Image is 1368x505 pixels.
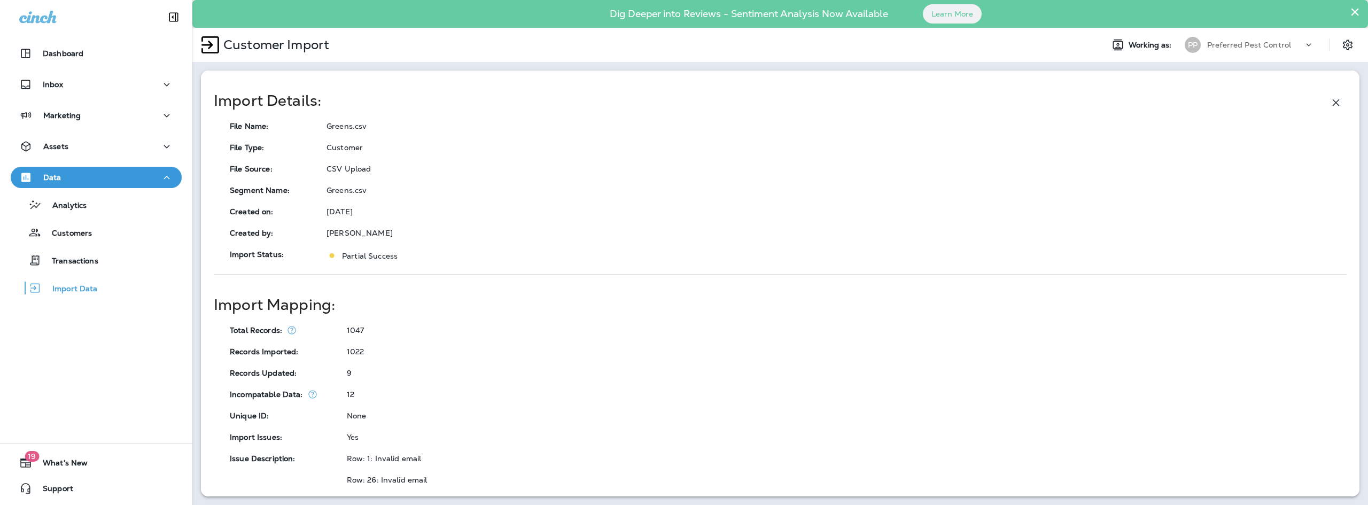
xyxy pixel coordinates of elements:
p: Import Data [42,284,98,294]
p: [PERSON_NAME] [327,229,393,237]
p: Analytics [42,201,87,211]
p: 12 [347,390,354,399]
p: File Type: [230,143,264,152]
p: Customer Import [219,37,329,53]
button: Close [1350,3,1360,20]
p: 9 [347,369,352,377]
p: Segment Name: [230,186,290,195]
button: Dashboard [11,43,182,64]
p: Unique ID: [230,411,269,420]
span: Working as: [1129,41,1174,50]
div: PP [1185,37,1201,53]
button: Transactions [11,249,182,271]
button: Settings [1338,35,1357,55]
p: Partial Success [342,252,398,260]
button: Assets [11,136,182,157]
p: Incompatable Data: [230,390,303,399]
p: Row: 26: Invalid email [347,476,428,484]
button: Learn More [923,4,982,24]
button: Data [11,167,182,188]
p: Dig Deeper into Reviews - Sentiment Analysis Now Available [579,12,919,15]
span: 19 [25,451,39,462]
p: Created by: [230,229,274,237]
p: Greens.csv [327,186,367,195]
p: CSV Upload [327,165,371,173]
span: What's New [32,459,88,471]
p: Issue Description: [230,454,296,463]
p: Greens.csv [327,122,367,130]
button: Analytics [11,193,182,216]
button: Import Data [11,277,182,299]
button: Collapse Sidebar [159,6,189,28]
h1: Import Details: [214,96,321,105]
button: Inbox [11,74,182,95]
p: Records Imported: [230,347,298,356]
button: Marketing [11,105,182,126]
p: [DATE] [327,207,353,216]
p: 1022 [347,347,364,356]
p: Import Issues: [230,433,282,441]
p: Customer [327,143,363,152]
p: File Source: [230,165,273,173]
p: Row: 1: Invalid email [347,454,422,463]
p: Yes [347,433,359,441]
p: Assets [43,142,68,151]
p: Dashboard [43,49,83,58]
p: Total Records: [230,326,282,335]
p: None [347,411,367,420]
span: Support [32,484,73,497]
p: Records Updated: [230,369,297,377]
p: Marketing [43,111,81,120]
p: Data [43,173,61,182]
p: Import Status: [230,250,292,259]
p: Preferred Pest Control [1207,41,1291,49]
p: Created on: [230,207,274,216]
button: 19What's New [11,452,182,473]
p: Transactions [41,257,98,267]
p: Inbox [43,80,63,89]
p: File Name: [230,122,268,130]
button: Support [11,478,182,499]
h1: Import Mapping: [214,300,335,309]
p: 1047 [347,326,364,335]
button: Customers [11,221,182,244]
p: Customers [41,229,92,239]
